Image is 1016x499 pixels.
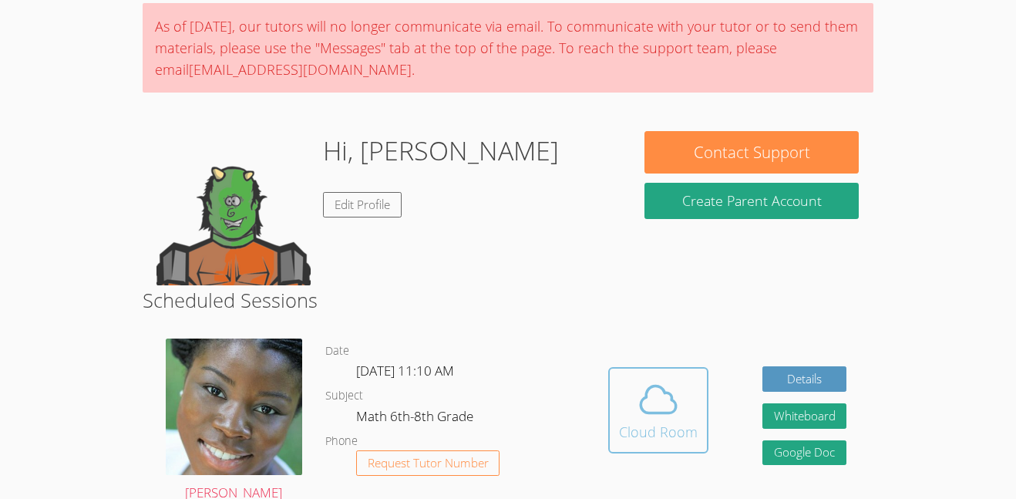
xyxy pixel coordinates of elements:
button: Cloud Room [608,367,708,453]
a: Edit Profile [323,192,402,217]
button: Create Parent Account [644,183,859,219]
span: Request Tutor Number [368,457,489,469]
dt: Phone [325,432,358,451]
button: Whiteboard [762,403,847,429]
dt: Subject [325,386,363,406]
span: [DATE] 11:10 AM [356,362,454,379]
button: Contact Support [644,131,859,174]
div: As of [DATE], our tutors will no longer communicate via email. To communicate with your tutor or ... [143,3,874,93]
h2: Scheduled Sessions [143,285,874,315]
h1: Hi, [PERSON_NAME] [323,131,559,170]
dd: Math 6th-8th Grade [356,406,476,432]
button: Request Tutor Number [356,450,500,476]
a: Google Doc [762,440,847,466]
img: 1000004422.jpg [166,339,302,475]
img: default.png [156,131,311,285]
dt: Date [325,342,349,361]
a: Details [762,366,847,392]
div: Cloud Room [619,421,698,443]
